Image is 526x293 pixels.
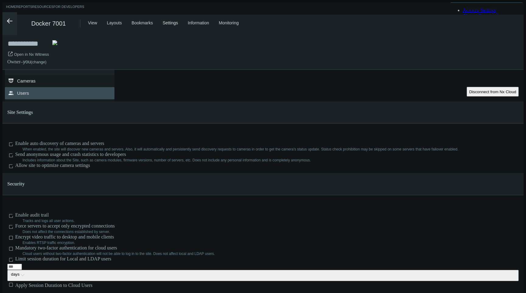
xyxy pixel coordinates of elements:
a: Reports [16,5,32,12]
h4: Security [7,181,519,187]
span: Users [17,90,29,96]
a: Monitoring [219,20,239,25]
a: Open in Nx Witness [14,52,49,57]
span: Owner [7,59,21,64]
a: (change) [31,60,46,64]
span: Docker 7001 [31,20,66,27]
h4: Site Settings [7,110,519,115]
a: Layouts [107,20,122,25]
button: Disconnect from Nx Cloud [467,87,519,97]
span: Force servers to accept only encrypted connections [15,223,115,228]
a: Home [6,5,16,12]
a: Account Settings [463,8,496,13]
span: Mandatory two-factor authentication for cloud users [15,245,117,250]
a: View [88,20,97,25]
label: Includes information about the Site, such as camera modules, firmware versions, number of servers... [23,158,311,162]
span: Send anonymous usage and crash statistics to developers [15,152,126,157]
div: Settings [163,20,178,31]
a: Bookmarks [131,20,153,25]
a: Change Password [463,13,497,18]
span: Cameras [17,78,36,83]
label: When enabled, the site will discover new cameras and servers. Also, it will automatically and per... [23,147,458,151]
span: – [21,59,23,64]
span: you [23,59,31,64]
span: Cloud users without two-factor authentication will not be able to log in to the site. Does not af... [23,252,215,256]
a: Resources [32,5,54,12]
button: days [7,270,519,281]
a: For Developers [54,5,84,12]
a: Information [188,20,209,25]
